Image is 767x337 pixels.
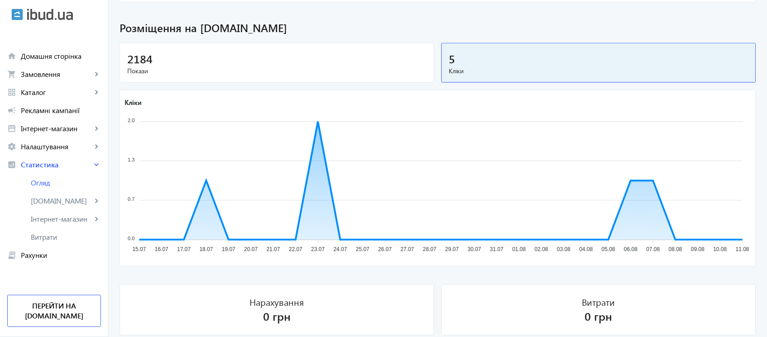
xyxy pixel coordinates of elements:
mat-icon: analytics [7,160,16,169]
tspan: 17.07 [177,247,191,253]
tspan: 26.07 [379,247,392,253]
tspan: 25.07 [356,247,369,253]
span: Домашня сторінка [21,52,101,61]
a: Перейти на [DOMAIN_NAME] [7,295,101,327]
tspan: 0.0 [128,236,134,242]
span: 2184 [127,51,153,66]
mat-icon: keyboard_arrow_right [92,214,101,223]
div: 0 грн [585,309,613,324]
tspan: 05.08 [602,247,615,253]
mat-icon: receipt_long [7,251,16,260]
tspan: 04.08 [580,247,593,253]
tspan: 15.07 [133,247,146,253]
tspan: 21.07 [267,247,280,253]
tspan: 23.07 [311,247,325,253]
tspan: 24.07 [334,247,347,253]
span: Налаштування [21,142,92,151]
tspan: 30.07 [468,247,481,253]
tspan: 02.08 [535,247,548,253]
span: Кліки [449,66,748,76]
tspan: 16.07 [155,247,168,253]
span: Інтернет-магазин [31,214,92,223]
mat-icon: settings [7,142,16,151]
span: 5 [449,51,455,66]
tspan: 27.07 [401,247,414,253]
tspan: 09.08 [691,247,705,253]
div: 0 грн [263,309,291,324]
span: Розміщення на [DOMAIN_NAME] [120,20,756,36]
div: Витрати [582,296,615,309]
span: Покази [127,66,427,76]
span: Рахунки [21,251,101,260]
tspan: 22.07 [289,247,302,253]
tspan: 31.07 [490,247,503,253]
span: Огляд [31,178,101,187]
tspan: 06.08 [624,247,638,253]
mat-icon: shopping_cart [7,70,16,79]
span: Інтернет-магазин [21,124,92,133]
span: Статистика [21,160,92,169]
tspan: 08.08 [669,247,682,253]
tspan: 11.08 [736,247,749,253]
mat-icon: keyboard_arrow_right [92,160,101,169]
tspan: 20.07 [244,247,258,253]
tspan: 1.3 [128,157,134,163]
mat-icon: keyboard_arrow_right [92,70,101,79]
mat-icon: home [7,52,16,61]
text: Кліки [125,99,142,107]
tspan: 29.07 [446,247,459,253]
mat-icon: keyboard_arrow_right [92,124,101,133]
tspan: 19.07 [222,247,235,253]
tspan: 03.08 [557,247,570,253]
span: [DOMAIN_NAME] [31,196,92,205]
mat-icon: keyboard_arrow_right [92,88,101,97]
span: Рекламні кампанії [21,106,101,115]
mat-icon: campaign [7,106,16,115]
mat-icon: keyboard_arrow_right [92,142,101,151]
span: Каталог [21,88,92,97]
img: ibud.svg [11,9,23,20]
tspan: 2.0 [128,118,134,123]
mat-icon: grid_view [7,88,16,97]
span: Замовлення [21,70,92,79]
tspan: 18.07 [200,247,213,253]
tspan: 28.07 [423,247,436,253]
img: ibud_text.svg [27,9,73,20]
tspan: 01.08 [513,247,526,253]
div: Нарахування [250,296,304,309]
mat-icon: storefront [7,124,16,133]
tspan: 07.08 [647,247,660,253]
tspan: 0.7 [128,197,134,202]
mat-icon: keyboard_arrow_right [92,196,101,205]
tspan: 10.08 [714,247,727,253]
span: Витрати [31,233,101,242]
